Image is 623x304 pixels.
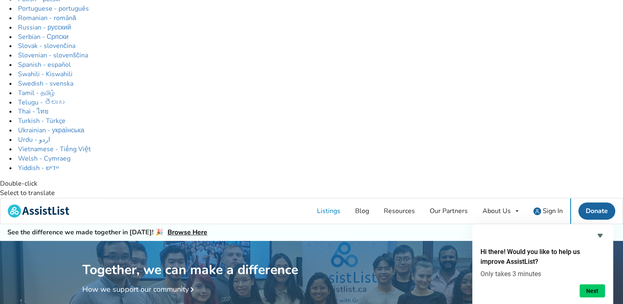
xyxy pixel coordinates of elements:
p: Only takes 3 minutes [480,270,605,278]
a: Donate [578,202,615,220]
a: Blog [348,198,376,224]
a: Urdu - ‎‫اردو‬‎ [18,135,50,144]
div: About Us [483,208,511,214]
a: Spanish - español [18,60,71,69]
a: Vietnamese - Tiếng Việt [18,145,91,154]
button: Hide survey [595,231,605,240]
h2: Hi there! Would you like to help us improve AssistList? [480,247,605,267]
a: Thai - ไทย [18,107,48,116]
a: Slovak - slovenčina [18,41,75,50]
a: Welsh - Cymraeg [18,154,70,163]
a: Serbian - Српски [18,32,68,41]
a: Slovenian - slovenščina [18,51,88,60]
button: Next question [580,284,605,297]
h1: Together, we can make a difference [82,241,541,278]
h5: See the difference we made together in [DATE]! 🎉 [7,228,207,237]
a: Swedish - svenska [18,79,73,88]
a: Tamil - தமிழ் [18,88,54,98]
a: Our Partners [422,198,475,224]
a: user icon Sign In [526,198,570,224]
a: Romanian - română [18,14,76,23]
span: Sign In [543,206,563,215]
a: How we support our community [82,284,197,294]
a: Resources [376,198,422,224]
a: Listings [310,198,348,224]
a: Telugu - తెలుగు [18,98,64,107]
img: user icon [533,207,541,215]
a: Turkish - Türkçe [18,116,66,125]
div: Hi there! Would you like to help us improve AssistList? [480,231,605,297]
a: Swahili - Kiswahili [18,70,72,79]
a: Portuguese - português [18,4,89,13]
a: Ukrainian - українська [18,126,84,135]
a: Yiddish - יידיש [18,163,59,172]
a: Browse Here [168,228,207,237]
img: assistlist-logo [8,204,69,218]
a: Russian - русский [18,23,71,32]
